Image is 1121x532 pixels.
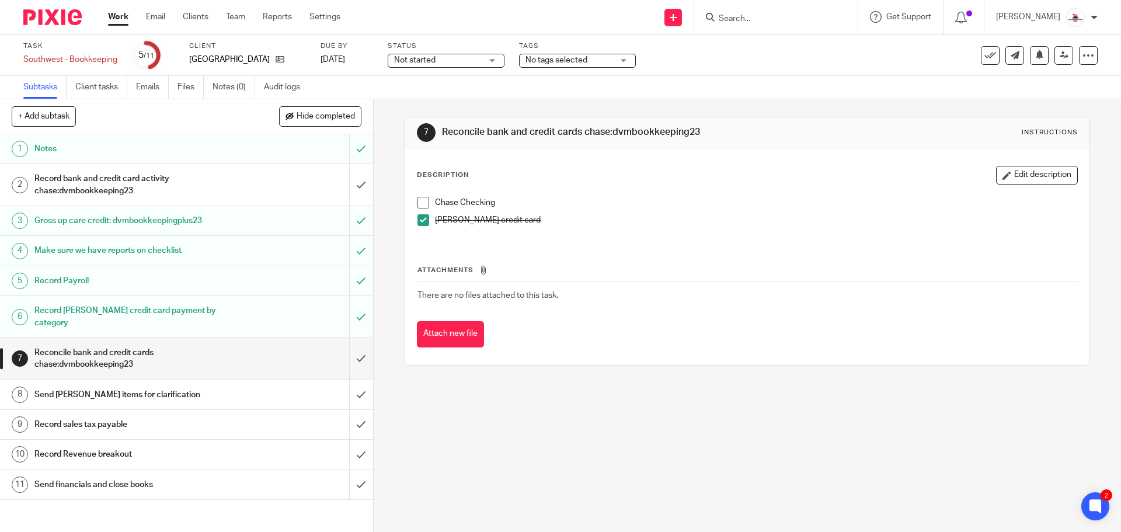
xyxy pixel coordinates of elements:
[34,272,236,290] h1: Record Payroll
[34,212,236,230] h1: Gross up care credit: dvmbookkeepingplus23
[1101,489,1112,501] div: 2
[177,76,204,99] a: Files
[12,243,28,259] div: 4
[183,11,208,23] a: Clients
[12,477,28,493] div: 11
[442,126,772,138] h1: Reconcile bank and credit cards chase:dvmbookkeeping23
[34,140,236,158] h1: Notes
[321,41,373,51] label: Due by
[12,309,28,325] div: 6
[12,387,28,403] div: 8
[189,54,270,65] p: [GEOGRAPHIC_DATA]
[144,53,154,59] small: /11
[12,177,28,193] div: 2
[1022,128,1078,137] div: Instructions
[213,76,255,99] a: Notes (0)
[417,321,484,347] button: Attach new file
[34,386,236,404] h1: Send [PERSON_NAME] items for clarification
[417,171,469,180] p: Description
[108,11,128,23] a: Work
[138,48,154,62] div: 5
[75,76,127,99] a: Client tasks
[136,76,169,99] a: Emails
[12,273,28,289] div: 5
[263,11,292,23] a: Reports
[34,476,236,493] h1: Send financials and close books
[34,446,236,463] h1: Record Revenue breakout
[12,446,28,463] div: 10
[417,267,474,273] span: Attachments
[146,11,165,23] a: Email
[12,141,28,157] div: 1
[1066,8,1085,27] img: EtsyProfilePhoto.jpg
[23,9,82,25] img: Pixie
[417,291,558,300] span: There are no files attached to this task.
[417,123,436,142] div: 7
[12,416,28,433] div: 9
[23,76,67,99] a: Subtasks
[226,11,245,23] a: Team
[264,76,309,99] a: Audit logs
[388,41,504,51] label: Status
[394,56,436,64] span: Not started
[23,54,117,65] div: Southwest - Bookkeeping
[435,197,1077,208] p: Chase Checking
[189,41,306,51] label: Client
[519,41,636,51] label: Tags
[279,106,361,126] button: Hide completed
[309,11,340,23] a: Settings
[996,166,1078,185] button: Edit description
[525,56,587,64] span: No tags selected
[34,344,236,374] h1: Reconcile bank and credit cards chase:dvmbookkeeping23
[12,350,28,367] div: 7
[34,416,236,433] h1: Record sales tax payable
[23,41,117,51] label: Task
[34,302,236,332] h1: Record [PERSON_NAME] credit card payment by category
[321,55,345,64] span: [DATE]
[34,170,236,200] h1: Record bank and credit card activity chase:dvmbookkeeping23
[435,214,1077,226] p: [PERSON_NAME] credit card
[12,106,76,126] button: + Add subtask
[297,112,355,121] span: Hide completed
[34,242,236,259] h1: Make sure we have reports on checklist
[12,213,28,229] div: 3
